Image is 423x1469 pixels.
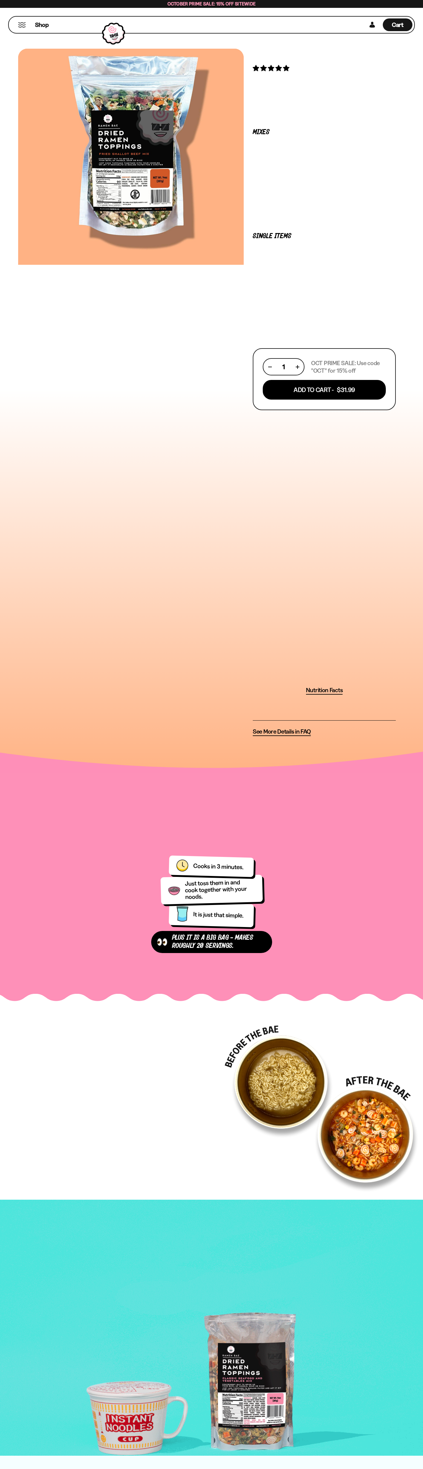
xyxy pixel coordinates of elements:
button: Add To Cart - $31.99 [263,380,386,400]
p: OCT PRIME SALE: Use code "OCT" for 15% off [311,359,386,375]
span: October Prime Sale: 15% off Sitewide [168,1,256,7]
a: Shop [35,18,49,31]
button: Mobile Menu Trigger [18,22,26,28]
p: Mixes [253,129,396,135]
span: Cart [392,21,404,28]
span: 4.83 stars [253,64,291,72]
p: Single Items [253,233,396,239]
div: Just toss them in and cook together with your noods. [185,878,255,900]
div: Cooks in 3 minutes. [193,863,247,871]
span: See More Details in FAQ [253,728,311,735]
button: Nutrition Facts [306,686,343,695]
a: See More Details in FAQ [253,728,311,736]
div: Plus It is a Big Bag - makes roughly 20 servings. [172,934,266,950]
div: Cart [383,17,412,33]
span: Nutrition Facts [306,686,343,694]
div: It is just that simple. [193,911,247,919]
span: 1 [282,363,285,371]
span: Shop [35,21,49,29]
